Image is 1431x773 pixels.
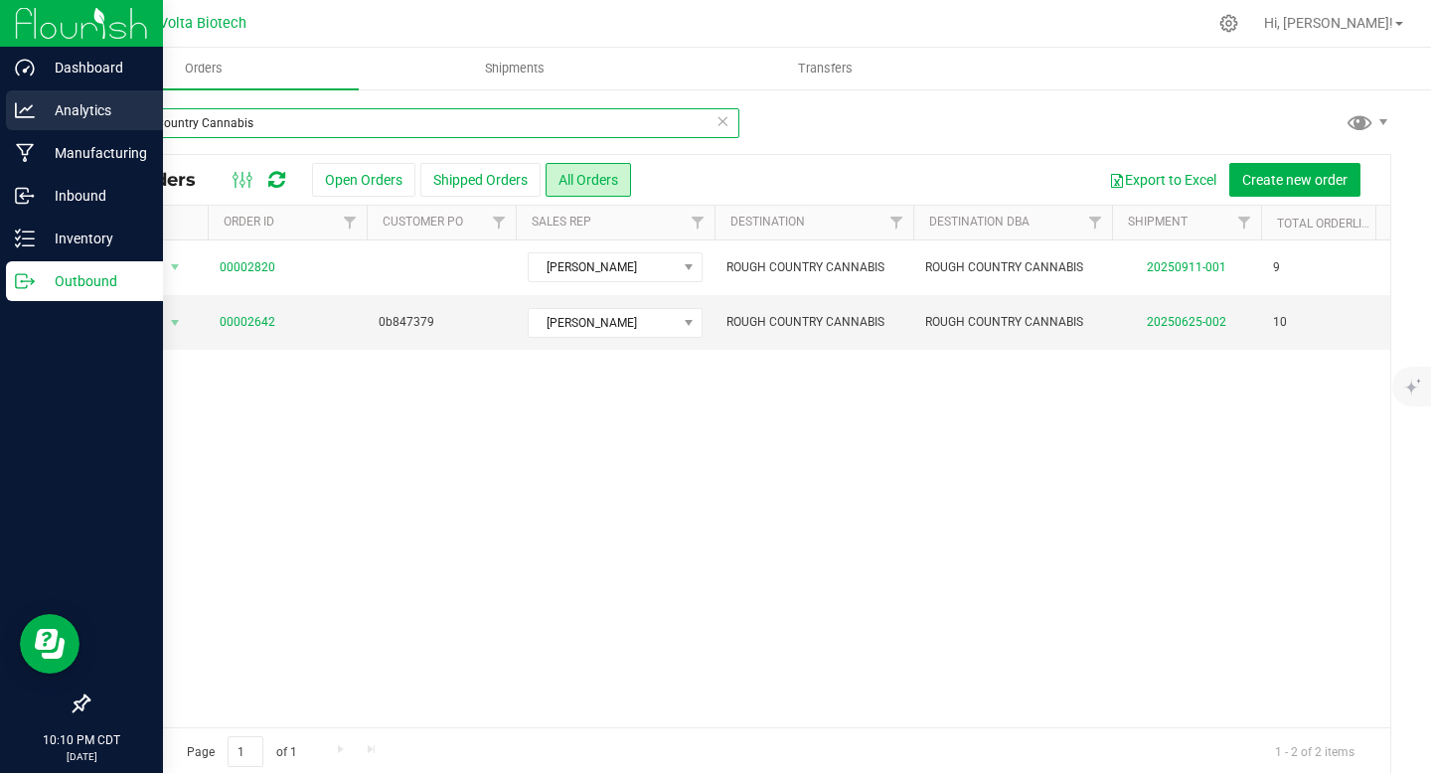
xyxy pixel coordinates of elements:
[15,229,35,248] inline-svg: Inventory
[159,15,246,32] span: Volta Biotech
[529,309,677,337] span: [PERSON_NAME]
[312,163,415,197] button: Open Orders
[1079,206,1112,239] a: Filter
[1273,313,1287,332] span: 10
[35,184,154,208] p: Inbound
[15,100,35,120] inline-svg: Analytics
[1277,217,1384,231] a: Total Orderlines
[35,227,154,250] p: Inventory
[48,48,359,89] a: Orders
[532,215,591,229] a: Sales Rep
[9,731,154,749] p: 10:10 PM CDT
[1229,163,1360,197] button: Create new order
[925,313,1100,332] span: ROUGH COUNTRY CANNABIS
[929,215,1030,229] a: Destination DBA
[220,313,275,332] a: 00002642
[15,143,35,163] inline-svg: Manufacturing
[1242,172,1348,188] span: Create new order
[9,749,154,764] p: [DATE]
[158,60,249,77] span: Orders
[15,271,35,291] inline-svg: Outbound
[220,258,275,277] a: 00002820
[715,108,729,134] span: Clear
[1096,163,1229,197] button: Export to Excel
[529,253,677,281] span: [PERSON_NAME]
[35,269,154,293] p: Outbound
[163,253,188,281] span: select
[458,60,571,77] span: Shipments
[163,309,188,337] span: select
[1128,215,1188,229] a: Shipment
[880,206,913,239] a: Filter
[228,736,263,767] input: 1
[1273,258,1280,277] span: 9
[35,56,154,79] p: Dashboard
[1216,14,1241,33] div: Manage settings
[15,58,35,77] inline-svg: Dashboard
[379,313,504,332] span: 0b847379
[730,215,805,229] a: Destination
[20,614,79,674] iframe: Resource center
[334,206,367,239] a: Filter
[771,60,879,77] span: Transfers
[359,48,670,89] a: Shipments
[483,206,516,239] a: Filter
[383,215,463,229] a: Customer PO
[1147,260,1226,274] a: 20250911-001
[1228,206,1261,239] a: Filter
[546,163,631,197] button: All Orders
[87,108,739,138] input: Search Order ID, Destination, Customer PO...
[682,206,715,239] a: Filter
[1259,736,1370,766] span: 1 - 2 of 2 items
[224,215,274,229] a: Order ID
[170,736,313,767] span: Page of 1
[35,141,154,165] p: Manufacturing
[925,258,1100,277] span: ROUGH COUNTRY CANNABIS
[726,313,901,332] span: ROUGH COUNTRY CANNABIS
[420,163,541,197] button: Shipped Orders
[15,186,35,206] inline-svg: Inbound
[1264,15,1393,31] span: Hi, [PERSON_NAME]!
[1147,315,1226,329] a: 20250625-002
[670,48,981,89] a: Transfers
[726,258,901,277] span: ROUGH COUNTRY CANNABIS
[35,98,154,122] p: Analytics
